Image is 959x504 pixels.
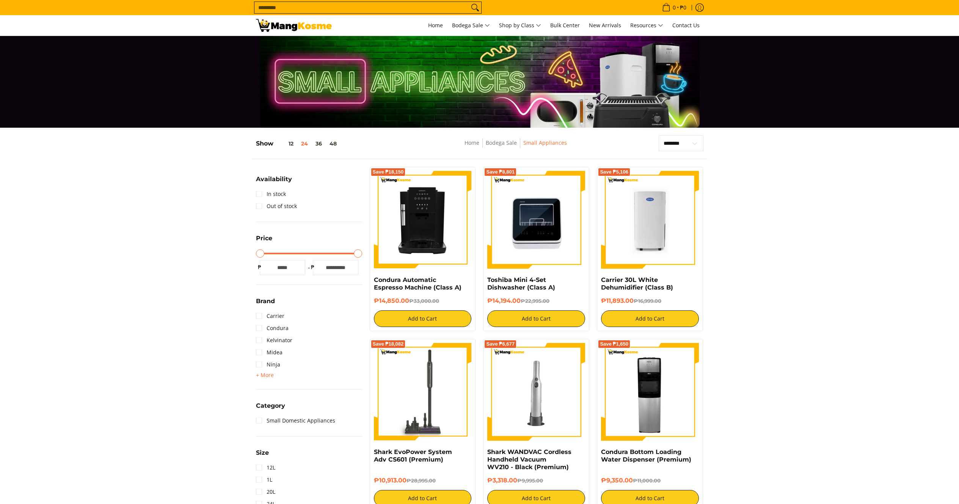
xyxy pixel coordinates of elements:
span: Price [256,235,272,241]
a: Shop by Class [495,15,545,36]
nav: Main Menu [339,15,703,36]
a: 12L [256,462,275,474]
a: Out of stock [256,200,297,212]
del: ₱16,999.00 [634,298,661,304]
span: New Arrivals [589,22,621,29]
a: Resources [626,15,667,36]
img: shark-evopower-wireless-vacuum-full-view-mang-kosme [374,343,472,441]
nav: Breadcrumbs [409,138,622,155]
span: Save ₱18,082 [373,342,404,346]
img: Condura Automatic Espresso Machine (Class A) [374,171,472,269]
span: Save ₱5,106 [600,170,628,174]
a: Bulk Center [546,15,584,36]
a: Shark EvoPower System Adv CS601 (Premium) [374,448,452,463]
a: Condura [256,322,289,334]
h6: ₱14,194.00 [487,297,585,305]
button: Add to Cart [601,310,699,327]
button: Search [469,2,481,13]
span: + More [256,372,274,378]
summary: Open [256,371,274,380]
a: Contact Us [669,15,703,36]
del: ₱22,995.00 [521,298,549,304]
img: Condura Bottom Loading Water Dispenser (Premium) [601,343,699,441]
span: Bulk Center [550,22,580,29]
a: Shark WANDVAC Cordless Handheld Vacuum WV210 - Black (Premium) [487,448,571,471]
del: ₱33,000.00 [409,298,439,304]
img: Toshiba Mini 4-Set Dishwasher (Class A) [487,171,585,269]
span: Save ₱18,150 [373,170,404,174]
span: Contact Us [672,22,700,29]
h6: ₱10,913.00 [374,477,472,484]
span: 0 [672,5,677,10]
span: ₱ [309,263,317,271]
span: Save ₱6,677 [486,342,515,346]
a: In stock [256,188,286,200]
span: Save ₱8,801 [486,170,515,174]
a: Condura Bottom Loading Water Dispenser (Premium) [601,448,691,463]
del: ₱11,000.00 [633,477,661,484]
h6: ₱14,850.00 [374,297,472,305]
a: Midea [256,346,283,358]
span: Bodega Sale [452,21,490,30]
a: New Arrivals [585,15,625,36]
span: Resources [630,21,663,30]
a: Carrier [256,310,284,322]
summary: Open [256,403,285,415]
button: Add to Cart [374,310,472,327]
span: Availability [256,176,292,182]
a: Toshiba Mini 4-Set Dishwasher (Class A) [487,276,555,291]
del: ₱28,995.00 [407,477,436,484]
summary: Open [256,176,292,188]
span: Category [256,403,285,409]
img: shark-wandvac-handheld-vacuum-premium-full-view-mang-kosme [487,343,585,441]
del: ₱9,995.00 [517,477,543,484]
summary: Open [256,298,275,310]
span: Size [256,450,269,456]
img: Small Appliances l Mang Kosme: Home Appliances Warehouse Sale [256,19,332,32]
span: Shop by Class [499,21,541,30]
a: Ninja [256,358,280,371]
a: 20L [256,486,275,498]
span: Save ₱1,650 [600,342,628,346]
span: ₱0 [679,5,687,10]
a: Kelvinator [256,334,292,346]
h6: ₱11,893.00 [601,297,699,305]
h6: ₱3,318.00 [487,477,585,484]
span: Home [428,22,443,29]
button: 36 [312,141,326,147]
a: Small Appliances [523,139,567,146]
button: 48 [326,141,341,147]
summary: Open [256,235,272,247]
a: Bodega Sale [448,15,494,36]
img: Carrier 30L White Dehumidifier (Class B) [601,171,699,269]
a: Home [465,139,479,146]
h6: ₱9,350.00 [601,477,699,484]
span: • [660,3,689,12]
button: 12 [273,141,297,147]
a: Home [424,15,447,36]
button: 24 [297,141,312,147]
span: Brand [256,298,275,304]
a: Small Domestic Appliances [256,415,335,427]
button: Add to Cart [487,310,585,327]
a: 1L [256,474,272,486]
h5: Show [256,140,341,147]
summary: Open [256,450,269,462]
a: Bodega Sale [486,139,517,146]
a: Carrier 30L White Dehumidifier (Class B) [601,276,673,291]
span: ₱ [256,263,264,271]
a: Condura Automatic Espresso Machine (Class A) [374,276,461,291]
